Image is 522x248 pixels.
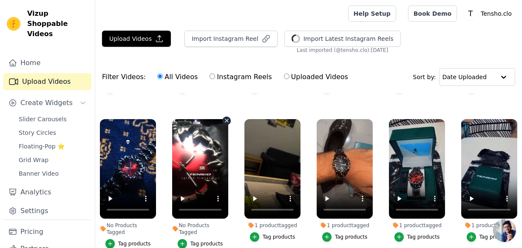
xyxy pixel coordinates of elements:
div: Tag products [263,234,295,240]
a: Book Demo [408,6,457,22]
div: 1 product tagged [244,222,301,229]
a: Home [3,54,91,71]
a: Banner Video [14,168,91,180]
button: Tag products [322,232,368,242]
input: Instagram Reels [210,74,215,79]
button: Import Latest Instagram Reels [284,31,401,47]
button: Upload Videos [102,31,171,47]
span: Last imported (@ tensho.clo ): [DATE] [297,47,388,54]
img: Vizup [7,17,20,31]
text: T [468,9,473,18]
a: Grid Wrap [14,154,91,166]
div: Tag products [190,240,223,247]
span: Create Widgets [20,98,73,108]
span: Floating-Pop ⭐ [19,142,65,151]
a: Open chat [493,219,516,242]
div: Filter Videos: [102,67,353,87]
div: Tag products [407,234,440,240]
label: All Videos [157,71,198,83]
button: Tag products [250,232,295,242]
a: Upload Videos [3,73,91,90]
button: Tag products [394,232,440,242]
div: Sort by: [413,68,516,86]
div: Tag products [479,234,512,240]
a: Slider Carousels [14,113,91,125]
button: Tag products [467,232,512,242]
span: Grid Wrap [19,156,48,164]
div: 1 product tagged [317,222,373,229]
input: Uploaded Videos [284,74,289,79]
button: Video Delete [222,117,231,125]
button: T Tensho.clo [464,6,515,21]
span: Banner Video [19,169,59,178]
div: No Products Tagged [172,222,228,236]
div: Tag products [118,240,151,247]
div: No Products Tagged [100,222,156,236]
input: All Videos [157,74,163,79]
a: Settings [3,202,91,219]
div: 1 product tagged [461,222,517,229]
a: Help Setup [348,6,396,22]
label: Instagram Reels [209,71,272,83]
label: Uploaded Videos [284,71,349,83]
span: Slider Carousels [19,115,67,123]
div: Tag products [335,234,368,240]
a: Floating-Pop ⭐ [14,140,91,152]
a: Pricing [3,223,91,240]
button: Create Widgets [3,94,91,111]
span: Story Circles [19,128,56,137]
a: Story Circles [14,127,91,139]
a: Analytics [3,184,91,201]
button: Import Instagram Reel [184,31,278,47]
span: Vizup Shoppable Videos [27,9,88,39]
p: Tensho.clo [477,6,515,21]
div: 1 product tagged [389,222,445,229]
